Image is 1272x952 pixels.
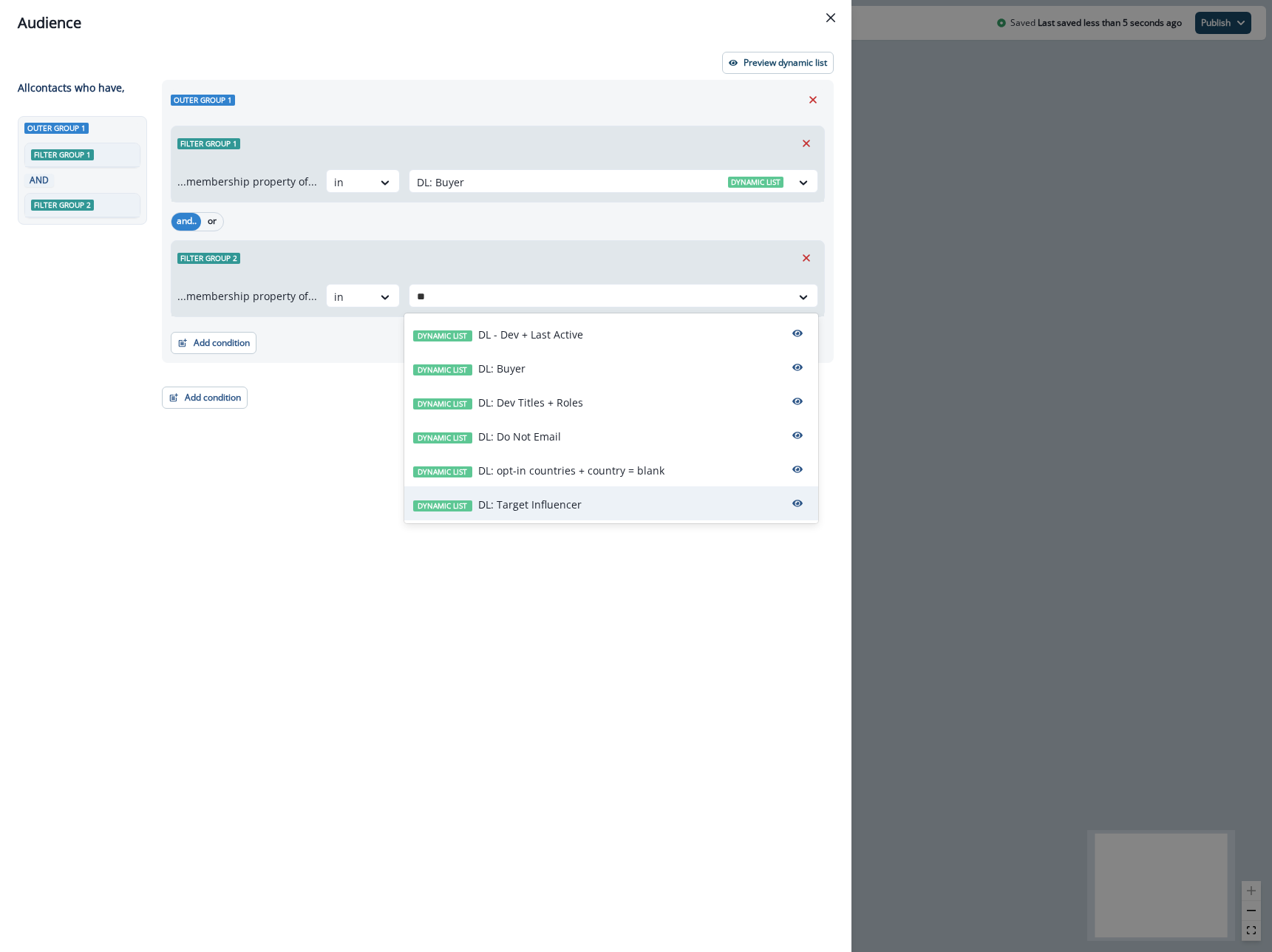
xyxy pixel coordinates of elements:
[171,332,256,354] button: Add condition
[478,395,583,410] p: DL: Dev Titles + Roles
[478,463,664,478] p: DL: opt-in countries + country = blank
[177,288,317,304] p: ...membership property of...
[795,132,818,154] button: Remove
[177,253,240,264] span: Filter group 2
[744,58,827,68] p: Preview dynamic list
[786,424,809,446] button: preview
[478,429,561,444] p: DL: Do Not Email
[413,466,472,477] span: Dynamic list
[18,80,125,95] p: All contact s who have,
[786,492,809,514] button: preview
[413,330,472,341] span: Dynamic list
[478,327,583,342] p: DL - Dev + Last Active
[27,174,51,187] p: AND
[786,356,809,378] button: preview
[801,89,825,111] button: Remove
[786,322,809,344] button: preview
[177,174,317,189] p: ...membership property of...
[171,95,235,106] span: Outer group 1
[177,138,240,149] span: Filter group 1
[413,364,472,375] span: Dynamic list
[31,149,94,160] span: Filter group 1
[413,398,472,409] span: Dynamic list
[478,497,582,512] p: DL: Target Influencer
[162,387,248,409] button: Add condition
[171,213,201,231] button: and..
[722,52,834,74] button: Preview dynamic list
[819,6,843,30] button: Close
[201,213,223,231] button: or
[18,12,834,34] div: Audience
[795,247,818,269] button: Remove
[413,500,472,511] span: Dynamic list
[24,123,89,134] span: Outer group 1
[413,432,472,443] span: Dynamic list
[786,458,809,480] button: preview
[31,200,94,211] span: Filter group 2
[786,390,809,412] button: preview
[478,361,526,376] p: DL: Buyer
